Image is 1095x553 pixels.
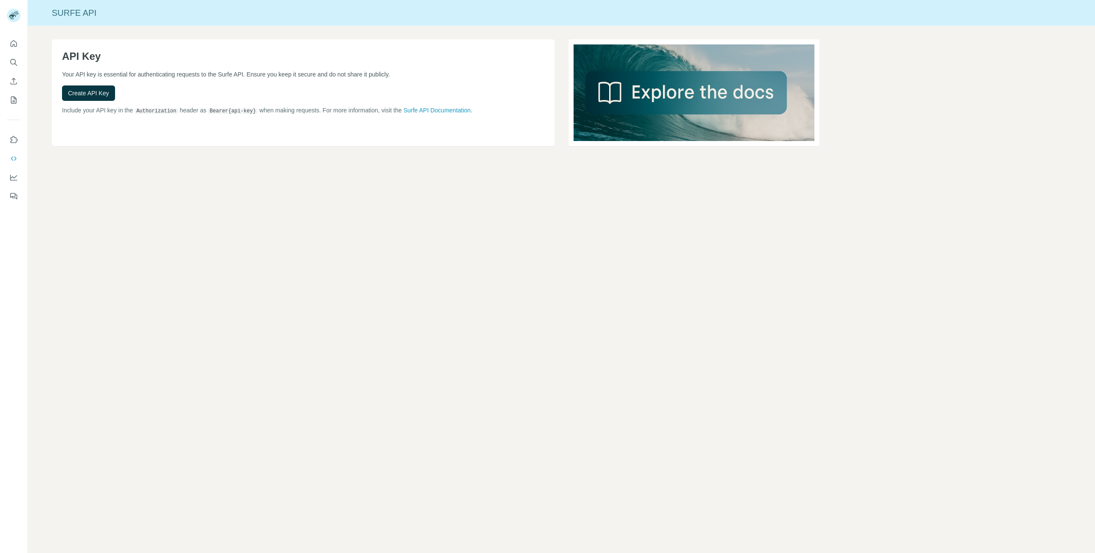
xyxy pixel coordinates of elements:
[7,170,21,185] button: Dashboard
[62,50,545,63] h1: API Key
[7,36,21,51] button: Quick start
[7,188,21,204] button: Feedback
[28,7,1095,19] div: Surfe API
[7,151,21,166] button: Use Surfe API
[403,107,471,114] a: Surfe API Documentation
[62,70,545,79] p: Your API key is essential for authenticating requests to the Surfe API. Ensure you keep it secure...
[62,106,545,115] p: Include your API key in the header as when making requests. For more information, visit the .
[7,55,21,70] button: Search
[135,108,178,114] code: Authorization
[208,108,257,114] code: Bearer {api-key}
[7,92,21,108] button: My lists
[7,132,21,147] button: Use Surfe on LinkedIn
[7,74,21,89] button: Enrich CSV
[68,89,109,97] span: Create API Key
[62,85,115,101] button: Create API Key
